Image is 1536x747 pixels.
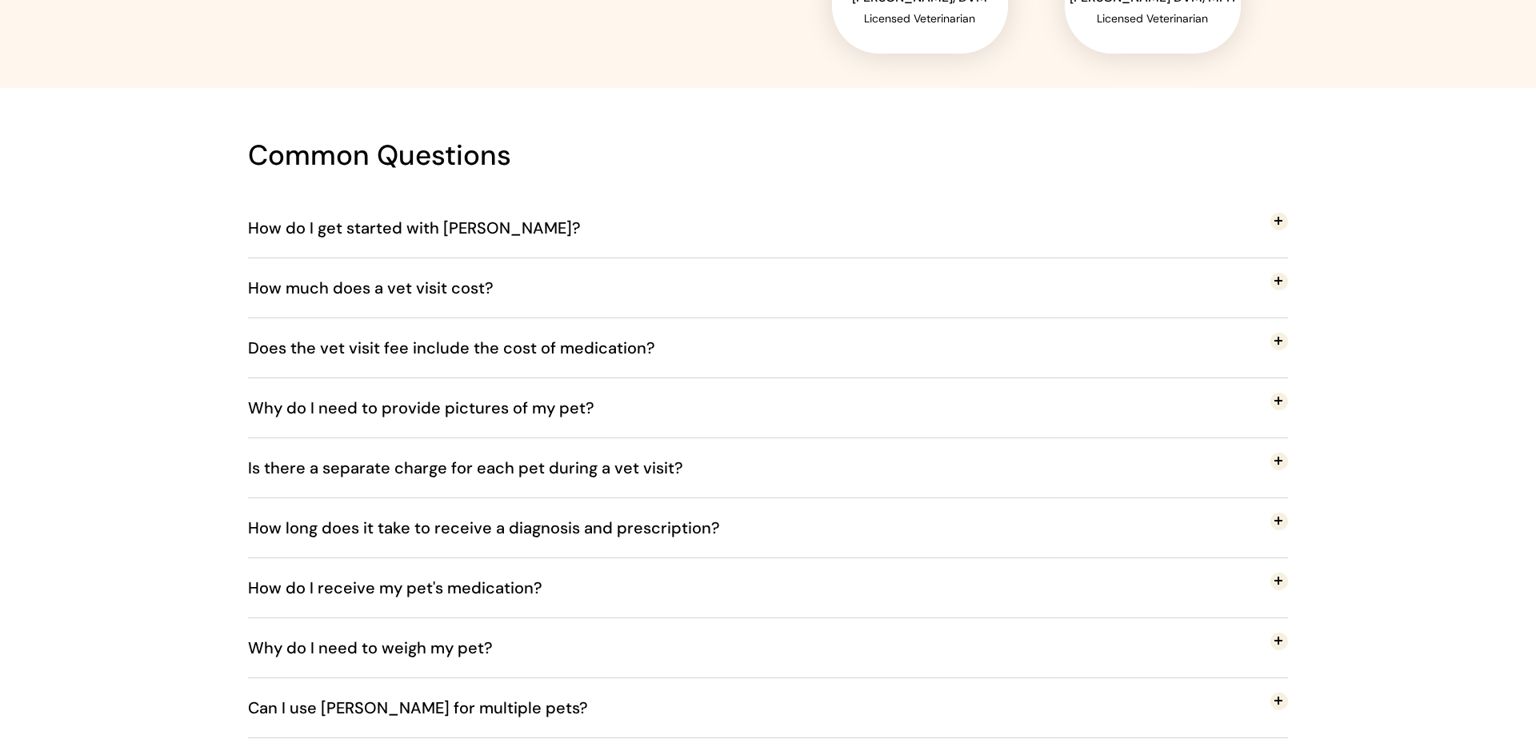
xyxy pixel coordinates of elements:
span: Why do I need to weigh my pet? [248,621,517,674]
button: How do I receive my pet's medication? [248,558,1288,617]
button: How long does it take to receive a diagnosis and prescription? [248,498,1288,557]
span: Why do I need to provide pictures of my pet? [248,381,618,434]
button: Why do I need to provide pictures of my pet? [248,378,1288,437]
span: Common Questions [248,137,511,174]
span: Licensed Veterinarian [1097,11,1208,26]
span: Can I use [PERSON_NAME] for multiple pets? [248,681,612,734]
button: Can I use [PERSON_NAME] for multiple pets? [248,678,1288,737]
span: How much does a vet visit cost? [248,262,518,314]
button: Is there a separate charge for each pet during a vet visit? [248,438,1288,497]
span: How do I get started with [PERSON_NAME]? [248,202,605,254]
button: Why do I need to weigh my pet? [248,618,1288,677]
span: Does the vet visit fee include the cost of medication? [248,322,679,374]
button: Does the vet visit fee include the cost of medication? [248,318,1288,377]
span: Is there a separate charge for each pet during a vet visit? [248,441,707,494]
span: How do I receive my pet's medication? [248,561,566,614]
button: How much does a vet visit cost? [248,258,1288,318]
button: How do I get started with [PERSON_NAME]? [248,198,1288,258]
span: How long does it take to receive a diagnosis and prescription? [248,501,744,554]
span: Licensed Veterinarian [864,11,975,26]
